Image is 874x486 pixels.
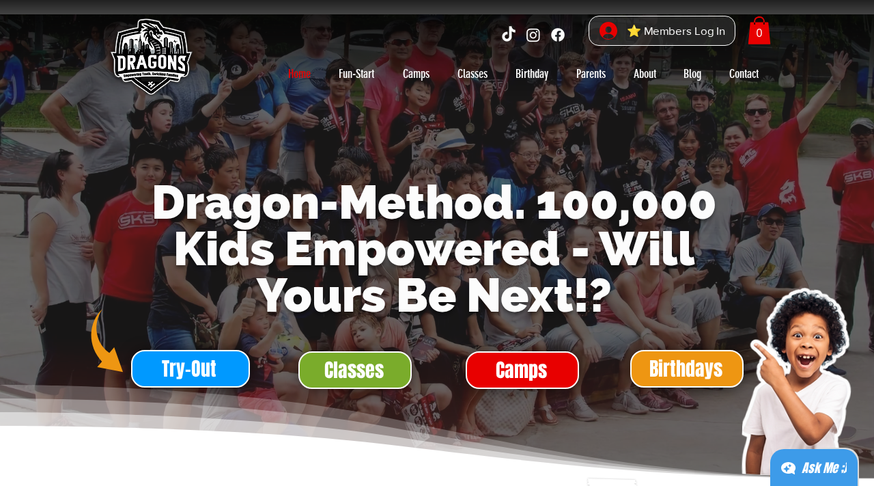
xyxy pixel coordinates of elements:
[500,26,567,44] ul: Social Bar
[274,63,772,85] nav: Site
[748,16,771,44] a: Cart with 0 items
[389,63,443,85] a: Camps
[619,63,670,85] a: About
[509,63,555,85] p: Birthday
[451,63,494,85] p: Classes
[677,63,708,85] p: Blog
[590,16,735,46] button: ⭐ Members Log In
[396,63,436,85] p: Camps
[298,351,412,389] a: Classes
[670,63,715,85] a: Blog
[802,459,847,478] div: Ask Me ;)
[152,175,717,323] span: Dragon-Method. 100,000 Kids Empowered - Will Yours Be Next!?
[569,63,612,85] p: Parents
[502,63,562,85] a: Birthday
[102,10,198,106] img: Skate Dragons logo with the slogan 'Empowering Youth, Enriching Families' in Singapore.
[715,63,772,85] a: Contact
[466,351,579,389] a: Camps
[324,357,384,383] span: Classes
[757,27,763,39] text: 0
[722,63,765,85] p: Contact
[281,63,318,85] p: Home
[131,350,250,388] a: Try-Out
[630,350,744,388] a: Birthdays
[627,63,663,85] p: About
[562,63,619,85] a: Parents
[274,63,324,85] a: Home
[622,21,730,42] span: ⭐ Members Log In
[443,63,502,85] a: Classes
[332,63,381,85] p: Fun-Start
[324,63,389,85] a: Fun-Start
[162,355,216,382] span: Try-Out
[649,355,722,382] span: Birthdays
[496,357,547,383] span: Camps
